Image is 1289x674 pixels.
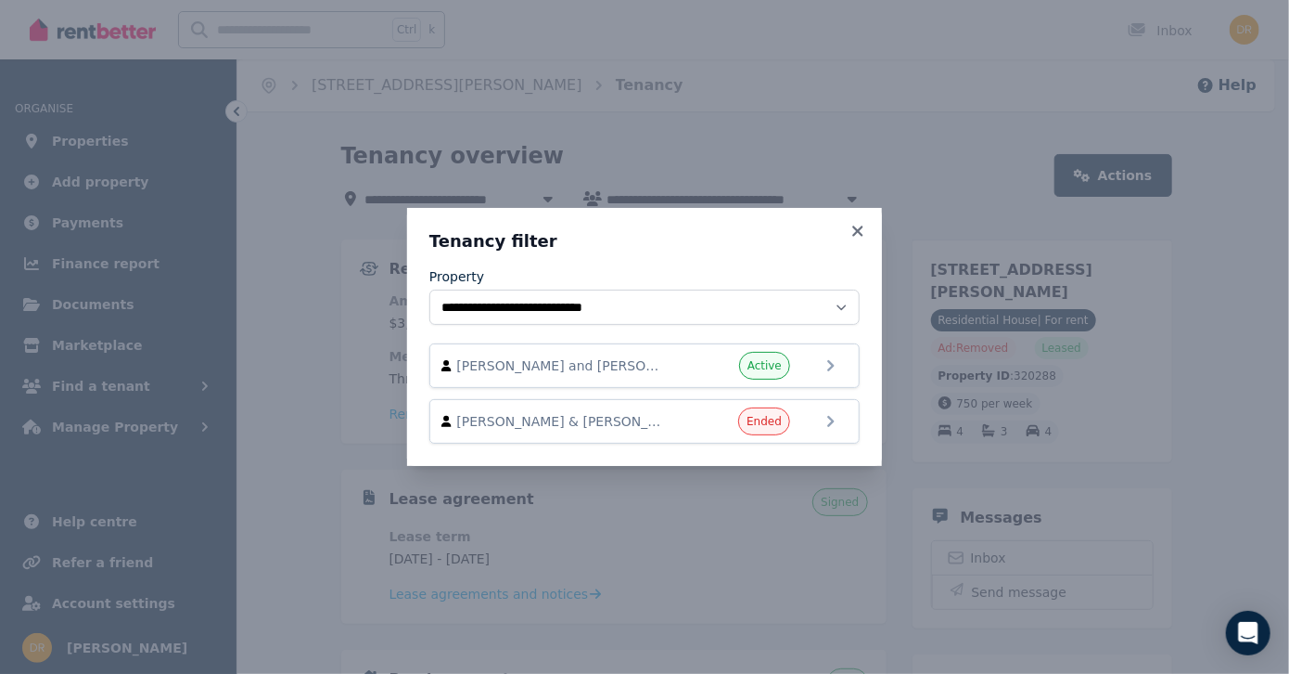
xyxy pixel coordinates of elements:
div: Open Intercom Messenger [1226,611,1270,655]
h3: Tenancy filter [429,230,860,253]
span: [PERSON_NAME] & [PERSON_NAME] [457,412,669,431]
a: [PERSON_NAME] and [PERSON_NAME]Active [429,343,860,388]
span: [PERSON_NAME] and [PERSON_NAME] [457,356,669,375]
label: Property [429,267,484,286]
span: Ended [747,414,782,429]
span: Active [747,358,782,373]
a: [PERSON_NAME] & [PERSON_NAME]Ended [429,399,860,444]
